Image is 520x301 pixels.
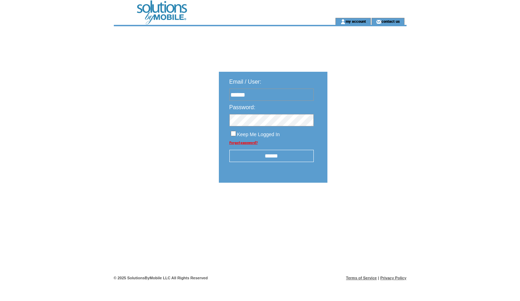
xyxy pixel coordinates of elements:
[380,276,407,280] a: Privacy Policy
[237,132,280,137] span: Keep Me Logged In
[376,19,381,24] img: contact_us_icon.gif
[348,200,383,209] img: transparent.png
[229,141,258,145] a: Forgot password?
[378,276,379,280] span: |
[229,104,256,110] span: Password:
[346,276,377,280] a: Terms of Service
[346,19,366,23] a: my account
[114,276,208,280] span: © 2025 SolutionsByMobile LLC All Rights Reserved
[229,79,262,85] span: Email / User:
[340,19,346,24] img: account_icon.gif
[381,19,400,23] a: contact us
